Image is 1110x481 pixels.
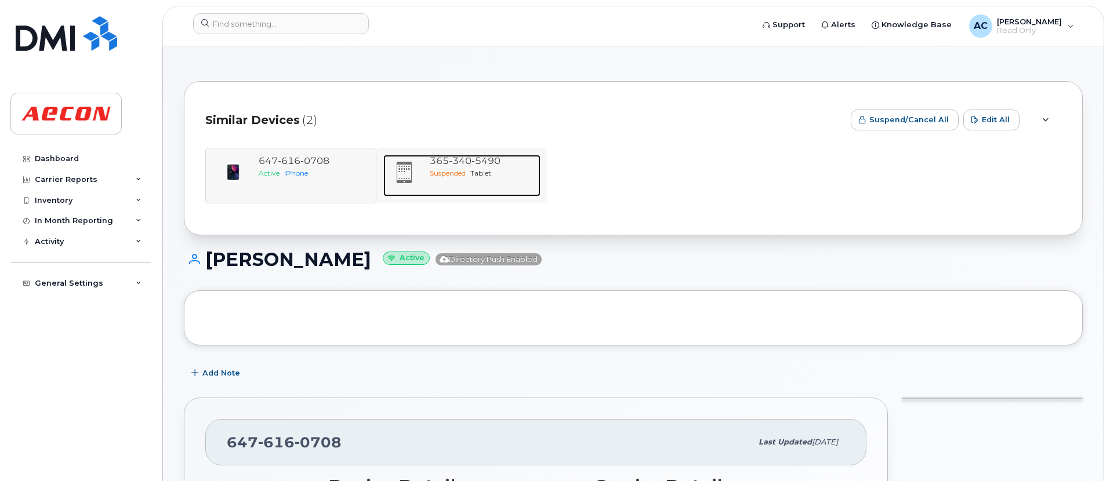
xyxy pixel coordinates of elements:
span: Directory Push Enabled [436,253,542,265]
span: Tablet [470,169,491,177]
span: Edit All [982,114,1010,125]
span: 365 [430,155,500,166]
span: 616 [258,433,295,451]
span: Suspend/Cancel All [869,114,949,125]
span: Suspended [430,169,466,177]
a: 3653405490SuspendedTablet [383,155,541,196]
span: 340 [449,155,471,166]
small: Active [383,252,430,265]
button: Add Note [184,363,250,384]
span: Add Note [202,367,240,378]
span: (2) [302,112,317,129]
span: Last updated [759,438,812,446]
button: Edit All [963,110,1020,130]
h1: [PERSON_NAME] [184,249,1083,269]
span: [DATE] [812,438,838,446]
span: Similar Devices [205,112,300,129]
button: Suspend/Cancel All [851,110,959,130]
span: 5490 [471,155,500,166]
span: 647 [227,433,342,451]
span: 0708 [295,433,342,451]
